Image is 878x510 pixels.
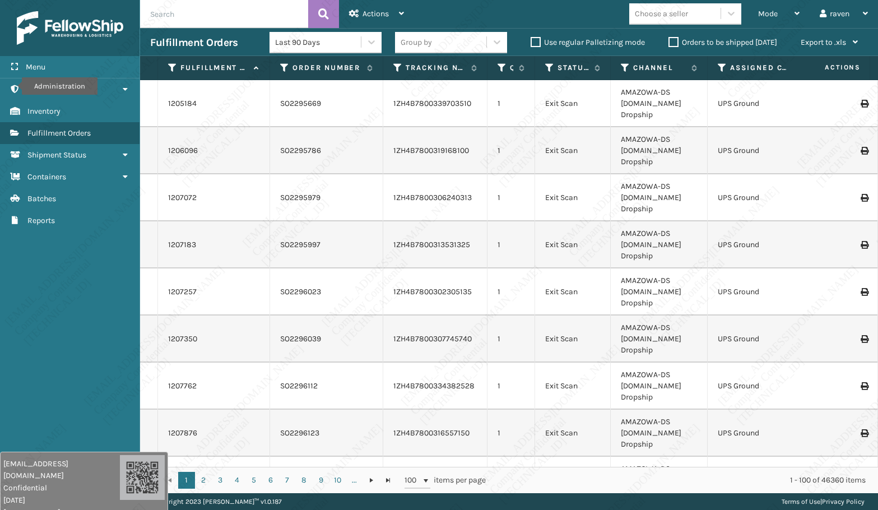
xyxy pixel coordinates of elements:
[168,192,197,203] a: 1207072
[730,63,793,73] label: Assigned Carrier Service
[168,333,197,345] a: 1207350
[668,38,777,47] label: Orders to be shipped [DATE]
[27,172,66,182] span: Containers
[168,381,197,392] a: 1207762
[535,221,611,268] td: Exit Scan
[861,288,867,296] i: Print Label
[401,36,432,48] div: Group by
[27,128,91,138] span: Fulfillment Orders
[270,316,383,363] td: SO2296039
[501,475,866,486] div: 1 - 100 of 46360 items
[154,493,282,510] p: Copyright 2023 [PERSON_NAME]™ v 1.0.187
[708,316,815,363] td: UPS Ground
[27,106,61,116] span: Inventory
[758,9,778,18] span: Mode
[367,476,376,485] span: Go to the next page
[789,58,867,77] span: Actions
[487,316,535,363] td: 1
[270,363,383,410] td: SO2296112
[708,268,815,316] td: UPS Ground
[168,98,197,109] a: 1205184
[405,475,421,486] span: 100
[535,363,611,410] td: Exit Scan
[363,9,389,18] span: Actions
[535,80,611,127] td: Exit Scan
[633,63,686,73] label: Channel
[708,410,815,457] td: UPS Ground
[27,85,81,94] span: Administration
[487,127,535,174] td: 1
[487,457,535,504] td: 1
[611,268,708,316] td: AMAZOWA-DS [DOMAIN_NAME] Dropship
[861,194,867,202] i: Print Label
[708,174,815,221] td: UPS Ground
[178,472,195,489] a: 1
[861,241,867,249] i: Print Label
[212,472,229,489] a: 3
[3,482,120,494] span: Confidential
[487,80,535,127] td: 1
[3,458,120,481] span: [EMAIL_ADDRESS][DOMAIN_NAME]
[262,472,279,489] a: 6
[270,268,383,316] td: SO2296023
[180,63,248,73] label: Fulfillment Order Id
[393,193,472,202] a: 1ZH4B7800306240313
[393,146,469,155] a: 1ZH4B7800319168100
[393,381,475,391] a: 1ZH4B7800334382528
[275,36,362,48] div: Last 90 Days
[384,476,393,485] span: Go to the last page
[535,174,611,221] td: Exit Scan
[708,221,815,268] td: UPS Ground
[535,268,611,316] td: Exit Scan
[861,100,867,108] i: Print Label
[150,36,238,49] h3: Fulfillment Orders
[535,316,611,363] td: Exit Scan
[801,38,846,47] span: Export to .xls
[708,457,815,504] td: UPS Ground
[270,457,383,504] td: SO2296246
[393,428,470,438] a: 1ZH4B7800316557150
[822,498,865,506] a: Privacy Policy
[611,363,708,410] td: AMAZOWA-DS [DOMAIN_NAME] Dropship
[168,286,197,298] a: 1207257
[279,472,296,489] a: 7
[270,174,383,221] td: SO2295979
[611,410,708,457] td: AMAZOWA-DS [DOMAIN_NAME] Dropship
[270,410,383,457] td: SO2296123
[635,8,688,20] div: Choose a seller
[26,62,45,72] span: Menu
[292,63,361,73] label: Order Number
[708,127,815,174] td: UPS Ground
[245,472,262,489] a: 5
[861,382,867,390] i: Print Label
[270,80,383,127] td: SO2295669
[487,363,535,410] td: 1
[535,127,611,174] td: Exit Scan
[708,363,815,410] td: UPS Ground
[168,239,196,251] a: 1207183
[487,410,535,457] td: 1
[17,11,123,45] img: logo
[393,334,472,344] a: 1ZH4B7800307745740
[363,472,380,489] a: Go to the next page
[329,472,346,489] a: 10
[168,428,197,439] a: 1207876
[487,221,535,268] td: 1
[270,127,383,174] td: SO2295786
[535,457,611,504] td: Exit Scan
[782,498,820,506] a: Terms of Use
[380,472,397,489] a: Go to the last page
[27,216,55,225] span: Reports
[708,80,815,127] td: UPS Ground
[296,472,313,489] a: 8
[487,268,535,316] td: 1
[861,429,867,437] i: Print Label
[405,472,486,489] span: items per page
[861,335,867,343] i: Print Label
[168,145,198,156] a: 1206096
[229,472,245,489] a: 4
[510,63,513,73] label: Quantity
[531,38,645,47] label: Use regular Palletizing mode
[3,494,120,506] span: [DATE]
[27,194,56,203] span: Batches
